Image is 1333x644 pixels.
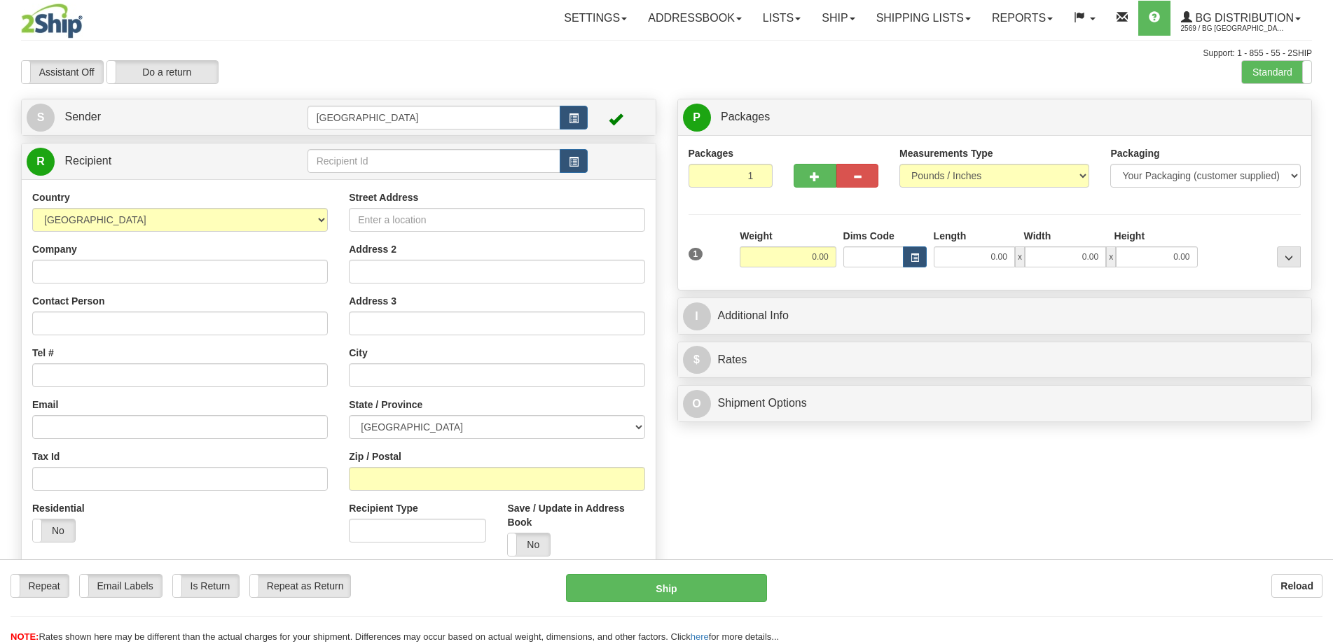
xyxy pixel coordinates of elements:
span: NOTE: [11,631,39,642]
label: Length [934,229,967,243]
a: S Sender [27,103,308,132]
span: O [683,390,711,418]
label: Packages [689,146,734,160]
label: No [508,533,550,556]
label: Save / Update in Address Book [507,501,644,529]
a: R Recipient [27,147,276,176]
img: logo2569.jpg [21,3,83,38]
label: State / Province [349,398,422,412]
label: Do a return [107,61,218,83]
label: Zip / Postal [349,449,401,463]
input: Recipient Id [308,149,561,173]
span: Sender [64,111,101,122]
a: P Packages [683,103,1307,132]
label: Dims Code [843,229,895,243]
label: Repeat [11,575,69,597]
a: Shipping lists [866,1,981,36]
label: Street Address [349,190,418,204]
a: IAdditional Info [683,302,1307,330]
span: x [1106,246,1116,267]
label: Contact Person [32,294,104,308]
label: Height [1114,229,1145,243]
label: Standard [1242,61,1311,83]
label: Tel # [32,346,54,360]
label: Email Labels [80,575,162,597]
input: Enter a location [349,208,644,232]
button: Reload [1271,574,1322,598]
label: No [33,519,75,542]
a: BG Distribution 2569 / BG [GEOGRAPHIC_DATA] (PRINCIPAL) [1170,1,1311,36]
label: Residential [32,501,85,515]
span: 1 [689,248,703,260]
label: Measurements Type [899,146,993,160]
b: Reload [1280,580,1313,591]
span: BG Distribution [1192,12,1294,24]
label: Recipient Type [349,501,418,515]
a: $Rates [683,346,1307,374]
label: Is Return [173,575,239,597]
a: here [691,631,709,642]
label: Address 3 [349,294,396,308]
span: I [683,302,711,330]
span: R [27,148,55,176]
label: Packaging [1110,146,1159,160]
div: ... [1277,246,1301,267]
label: Tax Id [32,449,60,463]
button: Ship [566,574,767,602]
a: Addressbook [637,1,752,36]
input: Sender Id [308,106,561,129]
label: Weight [740,229,772,243]
span: 2569 / BG [GEOGRAPHIC_DATA] (PRINCIPAL) [1181,22,1286,36]
label: City [349,346,367,360]
span: S [27,104,55,132]
label: Width [1024,229,1051,243]
a: Ship [811,1,865,36]
label: Country [32,190,70,204]
label: Repeat as Return [250,575,350,597]
span: P [683,104,711,132]
a: OShipment Options [683,389,1307,418]
a: Reports [981,1,1063,36]
span: x [1015,246,1025,267]
label: Company [32,242,77,256]
span: Recipient [64,155,111,167]
iframe: chat widget [1301,251,1332,393]
span: Packages [721,111,770,122]
span: $ [683,346,711,374]
label: Address 2 [349,242,396,256]
div: Support: 1 - 855 - 55 - 2SHIP [21,48,1312,59]
label: Assistant Off [22,61,103,83]
label: Email [32,398,58,412]
a: Lists [752,1,811,36]
a: Settings [553,1,637,36]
